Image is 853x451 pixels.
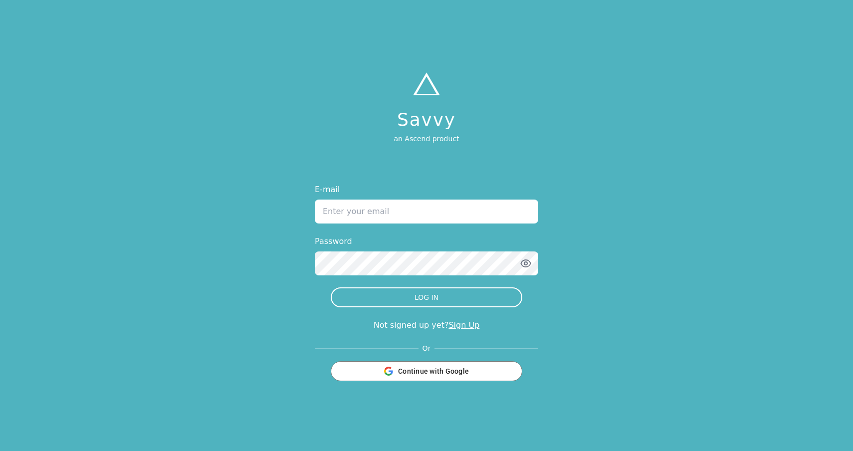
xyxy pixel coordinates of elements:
[315,235,538,247] label: Password
[398,366,469,376] span: Continue with Google
[315,184,538,196] label: E-mail
[331,361,522,381] button: Continue with Google
[419,343,435,353] span: Or
[394,110,459,130] h1: Savvy
[331,287,522,307] button: LOG IN
[448,320,479,330] a: Sign Up
[394,134,459,144] p: an Ascend product
[374,320,449,330] span: Not signed up yet?
[315,200,538,224] input: Enter your email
